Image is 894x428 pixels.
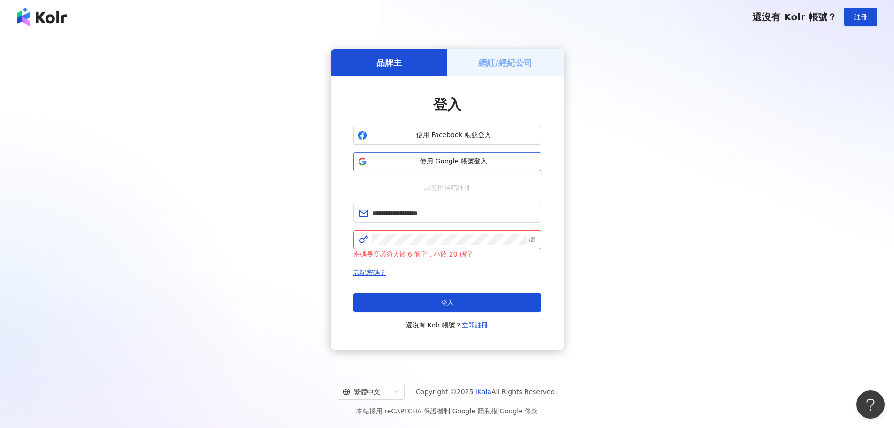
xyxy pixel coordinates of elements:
[441,299,454,306] span: 登入
[462,321,488,329] a: 立即註冊
[376,57,402,69] h5: 品牌主
[353,126,541,145] button: 使用 Facebook 帳號登入
[499,407,538,415] a: Google 條款
[353,249,541,259] div: 密碼長度必須大於 6 個字，小於 20 個字
[433,96,461,113] span: 登入
[752,11,837,23] span: 還沒有 Kolr 帳號？
[854,13,867,21] span: 註冊
[356,405,538,417] span: 本站採用 reCAPTCHA 保護機制
[418,182,477,193] span: 或使用信箱註冊
[353,269,386,276] a: 忘記密碼？
[343,384,390,399] div: 繁體中文
[371,157,537,166] span: 使用 Google 帳號登入
[17,8,67,26] img: logo
[478,57,532,69] h5: 網紅/經紀公司
[856,390,885,419] iframe: Help Scout Beacon - Open
[406,319,489,331] span: 還沒有 Kolr 帳號？
[353,293,541,312] button: 登入
[371,131,537,140] span: 使用 Facebook 帳號登入
[416,386,557,397] span: Copyright © 2025 All Rights Reserved.
[844,8,877,26] button: 註冊
[497,407,500,415] span: |
[450,407,452,415] span: |
[353,152,541,171] button: 使用 Google 帳號登入
[452,407,497,415] a: Google 隱私權
[529,236,535,243] span: eye-invisible
[475,388,491,396] a: iKala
